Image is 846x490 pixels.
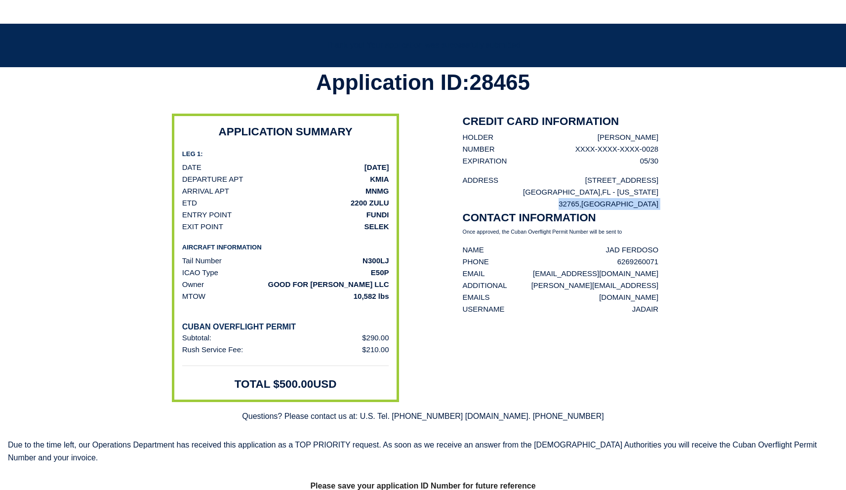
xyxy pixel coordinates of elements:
p: SELEK [364,221,389,233]
p: JAD FERDOSO [518,244,659,256]
p: ADDRESS [462,174,498,186]
p: MNMG [365,185,389,197]
p: EXIT POINT [182,221,223,233]
p: HOLDER [462,131,507,143]
h2: CONTACT INFORMATION [462,210,658,225]
p: Subtotal: [182,332,211,344]
p: JADAIR [518,303,659,315]
p: $ 290.00 [362,332,389,344]
p: PHONE [462,256,518,268]
p: ETD [182,197,197,209]
p: 05/30 [575,155,658,167]
span: Thank you! Your application was successfully submitted [326,40,521,51]
p: Questions? Please contact us at: U.S. Tel. [PHONE_NUMBER] [DOMAIN_NAME]. [PHONE_NUMBER] [234,402,611,431]
p: KMIA [370,173,389,185]
p: [EMAIL_ADDRESS][DOMAIN_NAME] [518,268,659,280]
h6: AIRCRAFT INFORMATION [182,243,389,252]
p: MTOW [182,290,205,302]
p: [STREET_ADDRESS] [523,174,658,186]
p: 32765 , [GEOGRAPHIC_DATA] [523,198,658,210]
p: EXPIRATION [462,155,507,167]
p: Rush Service Fee: [182,344,243,356]
p: XXXX-XXXX-XXXX-0028 [575,143,658,155]
p: [GEOGRAPHIC_DATA] , FL - [US_STATE] [523,186,658,198]
p: ADDITIONAL EMAILS [462,280,518,303]
p: Owner [182,279,204,290]
h6: LEG 1: [182,149,389,159]
p: [DATE] [364,162,389,173]
p: 10,582 lbs [354,290,389,302]
p: DEPARTURE APT [182,173,243,185]
p: 2200 ZULU [351,197,389,209]
p: GOOD FOR [PERSON_NAME] LLC [268,279,389,290]
p: N300LJ [363,255,389,267]
p: FUNDI [366,209,389,221]
p: E50P [371,267,389,279]
strong: Please save your application ID Number for future reference [310,482,535,490]
h6: CUBAN OVERFLIGHT PERMIT [182,322,389,332]
h2: CREDIT CARD INFORMATION [462,114,658,129]
p: ARRIVAL APT [182,185,229,197]
p: USERNAME [462,303,518,315]
p: Once approved, the Cuban Overflight Permit Number will be sent to [462,228,658,236]
p: Tail Number [182,255,222,267]
p: NAME [462,244,518,256]
p: 6269260071 [518,256,659,268]
p: ICAO Type [182,267,218,279]
h2: TOTAL $ 500.00 USD [235,376,337,392]
p: EMAIL [462,268,518,280]
h2: APPLICATION SUMMARY [219,124,353,139]
p: [PERSON_NAME] [575,131,658,143]
p: DATE [182,162,201,173]
p: NUMBER [462,143,507,155]
p: $ 210.00 [362,344,389,356]
p: ENTRY POINT [182,209,232,221]
h1: Application ID: 28465 [316,67,530,98]
p: [PERSON_NAME][EMAIL_ADDRESS][DOMAIN_NAME] [518,280,659,303]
